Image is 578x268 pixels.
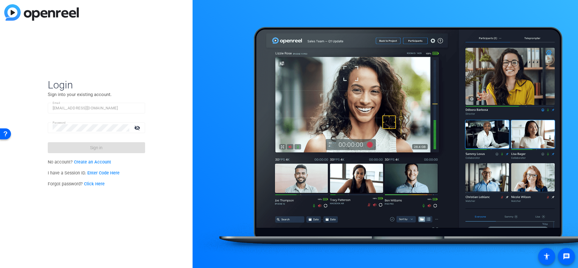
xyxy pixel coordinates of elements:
[48,181,105,187] span: Forgot password?
[87,170,120,176] a: Enter Code Here
[53,101,60,105] mat-label: Email
[48,170,120,176] span: I have a Session ID.
[53,105,140,112] input: Enter Email Address
[48,78,145,91] span: Login
[563,253,570,260] mat-icon: message
[48,91,145,98] p: Sign into your existing account.
[48,160,111,165] span: No account?
[4,4,79,21] img: blue-gradient.svg
[131,123,145,132] mat-icon: visibility_off
[74,160,111,165] a: Create an Account
[53,121,66,124] mat-label: Password
[543,253,550,260] mat-icon: accessibility
[84,181,105,187] a: Click Here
